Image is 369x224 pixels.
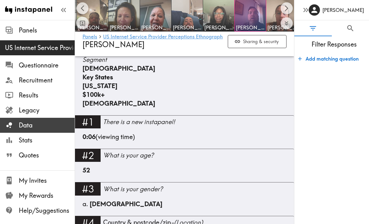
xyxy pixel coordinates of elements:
span: [PERSON_NAME] [236,24,265,31]
span: US Internet Service Provider Perceptions Ethnography [5,43,75,52]
div: 52 [82,166,287,182]
span: $100k+ [82,91,105,98]
span: Key States [82,73,113,81]
span: Results [19,91,75,100]
a: #2What is your age? [75,149,294,166]
span: [PERSON_NAME] [173,24,202,31]
span: Search [346,24,355,32]
span: [PERSON_NAME] [78,24,107,31]
span: My Rewards [19,191,75,200]
span: Stats [19,136,75,145]
button: Toggle between responses and questions [76,17,89,29]
div: (viewing time) [82,132,287,149]
span: [PERSON_NAME] [141,24,170,31]
div: What is your gender? [103,185,294,193]
button: Expand to show all items [281,17,293,29]
b: 0:06 [82,133,96,141]
div: #3 [75,182,101,195]
span: [DEMOGRAPHIC_DATA] [90,200,162,208]
span: My Invites [19,176,75,185]
a: US Internet Service Provider Perceptions Ethnography [103,34,225,40]
span: Data [19,121,75,130]
span: [PERSON_NAME] [204,24,233,31]
button: Add matching question [296,52,361,65]
span: [PERSON_NAME] [267,24,296,31]
span: Segment [82,55,287,64]
div: #2 [75,149,101,162]
span: Recruitment [19,76,75,85]
div: a. [82,200,287,208]
a: #3What is your gender? [75,182,294,199]
span: [PERSON_NAME] [110,24,138,31]
a: Panels [82,34,97,40]
button: Scroll right [281,2,293,14]
button: Sharing & security [228,35,287,48]
span: Questionnaire [19,61,75,70]
a: #1There is a new instapanel! [75,115,294,132]
span: [DEMOGRAPHIC_DATA] [82,64,155,72]
span: Legacy [19,106,75,115]
span: [DEMOGRAPHIC_DATA] [82,99,155,107]
h6: [PERSON_NAME] [322,7,364,13]
span: Panels [19,26,75,35]
span: Help/Suggestions [19,206,75,215]
div: What is your age? [103,151,294,160]
div: There is a new instapanel! [103,117,294,126]
button: Filter Responses [294,20,332,36]
span: [US_STATE] [82,82,117,90]
div: #1 [75,115,101,128]
span: [PERSON_NAME] [82,40,145,49]
span: Quotes [19,151,75,160]
button: Scroll left [77,2,89,14]
span: Filter Responses [299,40,369,49]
